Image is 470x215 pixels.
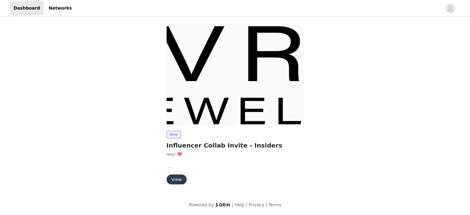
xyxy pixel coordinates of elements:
p: Hey! 💖 [167,151,304,157]
a: Terms [269,202,281,207]
a: Networks [45,1,75,15]
button: View [167,174,187,184]
a: Help [235,202,244,207]
a: View [167,177,187,182]
span: | [266,202,267,207]
h2: Influencer Collab Invite - Insiders [167,141,304,150]
img: Evry Jewels [167,23,304,126]
span: | [246,202,247,207]
img: logo [215,203,231,207]
a: Privacy [249,202,265,207]
a: Dashboard [10,1,44,15]
span: New [167,131,181,138]
span: Powered by [189,202,214,207]
span: | [232,202,233,207]
div: avatar [447,3,453,13]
